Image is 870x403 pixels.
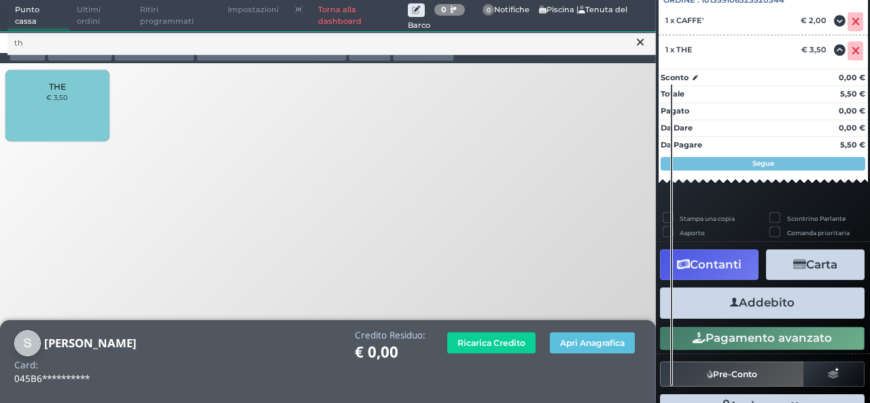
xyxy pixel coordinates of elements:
b: 0 [441,5,447,14]
img: spinelli paolo [14,330,41,357]
span: Punto cassa [7,1,70,31]
span: THE [49,82,66,92]
small: € 3,50 [46,93,68,101]
b: [PERSON_NAME] [44,335,137,351]
span: Ritiri programmati [133,1,220,31]
strong: Da Pagare [661,140,702,150]
strong: 0,00 € [839,73,865,82]
strong: Totale [661,89,684,99]
strong: Pagato [661,106,689,116]
button: Ricarica Credito [447,332,536,353]
span: 1 x CAFFE' [665,16,703,25]
h4: Credito Residuo: [355,330,425,340]
span: Impostazioni [220,1,286,20]
span: 1 x THE [665,45,693,54]
strong: Da Dare [661,123,693,133]
h1: € 0,00 [355,344,425,361]
strong: Sconto [661,72,689,84]
strong: 5,50 € [840,89,865,99]
div: € 2,00 [799,16,833,25]
div: € 3,50 [799,45,833,54]
button: Carta [766,249,865,280]
button: Pagamento avanzato [660,327,865,350]
span: 0 [483,4,495,16]
label: Stampa una copia [680,214,735,223]
a: Torna alla dashboard [311,1,408,31]
button: Apri Anagrafica [550,332,635,353]
strong: 5,50 € [840,140,865,150]
input: Ricerca articolo [7,31,656,55]
button: Addebito [660,287,865,318]
strong: 0,00 € [839,106,865,116]
button: Contanti [660,249,759,280]
strong: 0,00 € [839,123,865,133]
strong: Segue [752,159,774,168]
label: Scontrino Parlante [787,214,846,223]
h4: Card: [14,360,38,370]
span: Ultimi ordini [69,1,133,31]
label: Asporto [680,228,705,237]
button: Pre-Conto [660,362,804,386]
label: Comanda prioritaria [787,228,850,237]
